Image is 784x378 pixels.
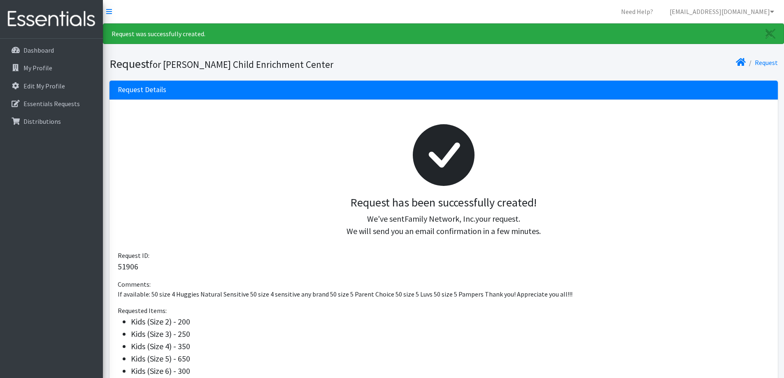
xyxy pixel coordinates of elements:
[118,306,167,315] span: Requested Items:
[124,213,763,237] p: We've sent your request. We will send you an email confirmation in a few minutes.
[131,365,770,377] li: Kids (Size 6) - 300
[149,58,333,70] small: for [PERSON_NAME] Child Enrichment Center
[614,3,660,20] a: Need Help?
[131,340,770,352] li: Kids (Size 4) - 350
[757,24,784,44] a: Close
[755,58,778,67] a: Request
[23,82,65,90] p: Edit My Profile
[131,315,770,328] li: Kids (Size 2) - 200
[23,117,61,125] p: Distributions
[118,280,151,288] span: Comments:
[3,113,100,130] a: Distributions
[109,57,441,71] h1: Request
[124,196,763,210] h3: Request has been successfully created!
[23,100,80,108] p: Essentials Requests
[3,95,100,112] a: Essentials Requests
[118,289,770,299] p: If available: 50 size 4 Huggies Natural Sensitive 50 size 4 sensitive any brand 50 size 5 Parent ...
[3,5,100,33] img: HumanEssentials
[118,251,149,260] span: Request ID:
[103,23,784,44] div: Request was successfully created.
[3,78,100,94] a: Edit My Profile
[23,46,54,54] p: Dashboard
[131,352,770,365] li: Kids (Size 5) - 650
[131,328,770,340] li: Kids (Size 3) - 250
[405,213,475,224] span: Family Network, Inc.
[23,64,52,72] p: My Profile
[3,60,100,76] a: My Profile
[118,260,770,273] p: 51906
[3,42,100,58] a: Dashboard
[663,3,781,20] a: [EMAIL_ADDRESS][DOMAIN_NAME]
[118,86,166,94] h3: Request Details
